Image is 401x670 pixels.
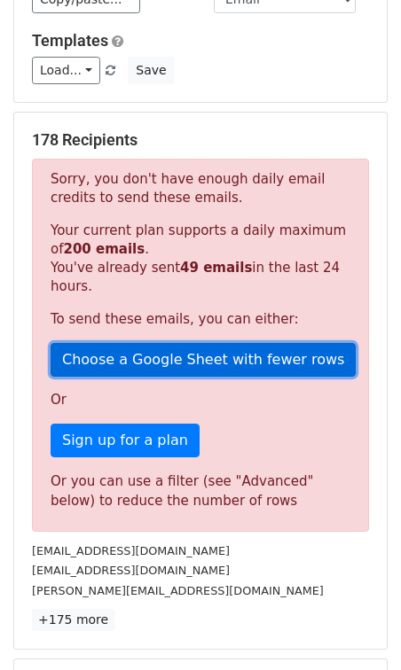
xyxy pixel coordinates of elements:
p: Your current plan supports a daily maximum of . You've already sent in the last 24 hours. [51,222,350,296]
a: Sign up for a plan [51,424,200,457]
small: [EMAIL_ADDRESS][DOMAIN_NAME] [32,564,230,577]
iframe: Chat Widget [312,585,401,670]
h5: 178 Recipients [32,130,369,150]
p: Sorry, you don't have enough daily email credits to send these emails. [51,170,350,207]
strong: 49 emails [180,260,252,276]
a: +175 more [32,609,114,631]
small: [PERSON_NAME][EMAIL_ADDRESS][DOMAIN_NAME] [32,584,324,597]
div: Or you can use a filter (see "Advanced" below) to reduce the number of rows [51,471,350,511]
p: Or [51,391,350,409]
p: To send these emails, you can either: [51,310,350,329]
strong: 200 emails [63,241,145,257]
a: Templates [32,31,108,50]
a: Choose a Google Sheet with fewer rows [51,343,356,377]
button: Save [128,57,174,84]
a: Load... [32,57,100,84]
small: [EMAIL_ADDRESS][DOMAIN_NAME] [32,544,230,557]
